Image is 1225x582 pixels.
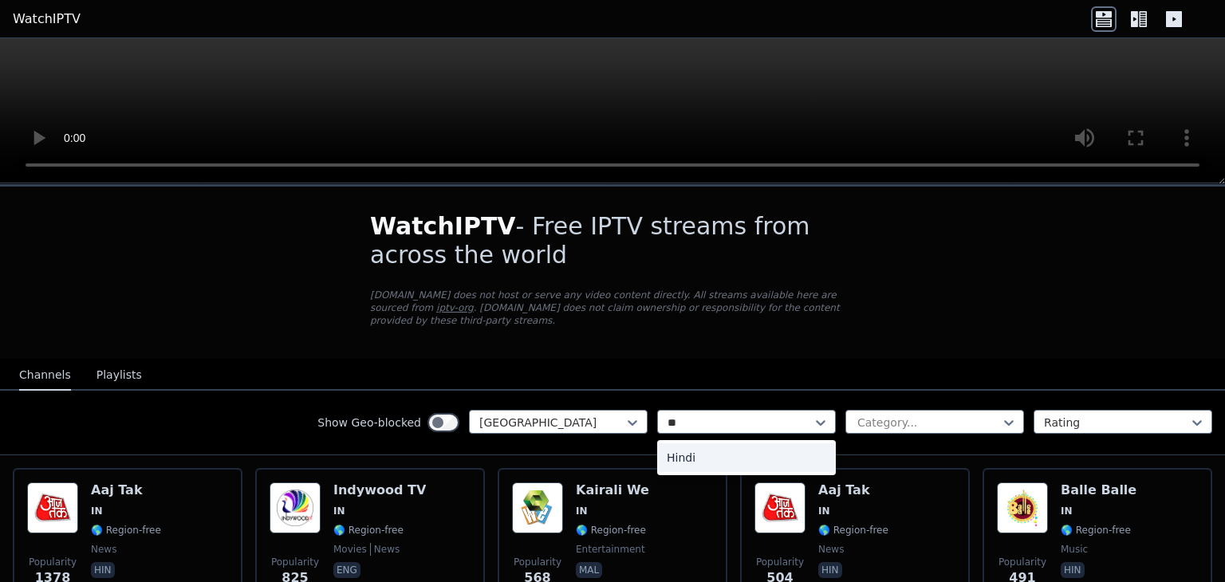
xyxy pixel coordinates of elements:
span: movies [333,543,367,556]
button: Playlists [97,360,142,391]
span: news [91,543,116,556]
span: 🌎 Region-free [91,524,161,537]
span: 🌎 Region-free [576,524,646,537]
p: hin [818,562,842,578]
span: Popularity [514,556,561,568]
p: hin [1061,562,1085,578]
img: Aaj Tak [27,482,78,533]
div: Hindi [657,443,836,472]
h1: - Free IPTV streams from across the world [370,212,855,269]
span: IN [1061,505,1073,517]
a: WatchIPTV [13,10,81,29]
h6: Aaj Tak [91,482,161,498]
button: Channels [19,360,71,391]
span: Popularity [271,556,319,568]
p: mal [576,562,602,578]
span: Popularity [756,556,804,568]
img: Aaj Tak [754,482,806,533]
span: IN [333,505,345,517]
img: Kairali We [512,482,563,533]
span: Popularity [999,556,1046,568]
span: 🌎 Region-free [333,524,404,537]
a: iptv-org [436,302,474,313]
span: 🌎 Region-free [1061,524,1131,537]
span: news [370,543,400,556]
h6: Indywood TV [333,482,426,498]
img: Balle Balle [997,482,1048,533]
span: 🌎 Region-free [818,524,888,537]
label: Show Geo-blocked [317,415,421,431]
p: [DOMAIN_NAME] does not host or serve any video content directly. All streams available here are s... [370,289,855,327]
span: IN [91,505,103,517]
span: Popularity [29,556,77,568]
span: IN [576,505,588,517]
span: news [818,543,844,556]
h6: Kairali We [576,482,649,498]
p: hin [91,562,115,578]
h6: Balle Balle [1061,482,1136,498]
img: Indywood TV [270,482,321,533]
span: entertainment [576,543,645,556]
span: music [1061,543,1088,556]
h6: Aaj Tak [818,482,888,498]
p: eng [333,562,360,578]
span: WatchIPTV [370,212,516,240]
span: IN [818,505,830,517]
